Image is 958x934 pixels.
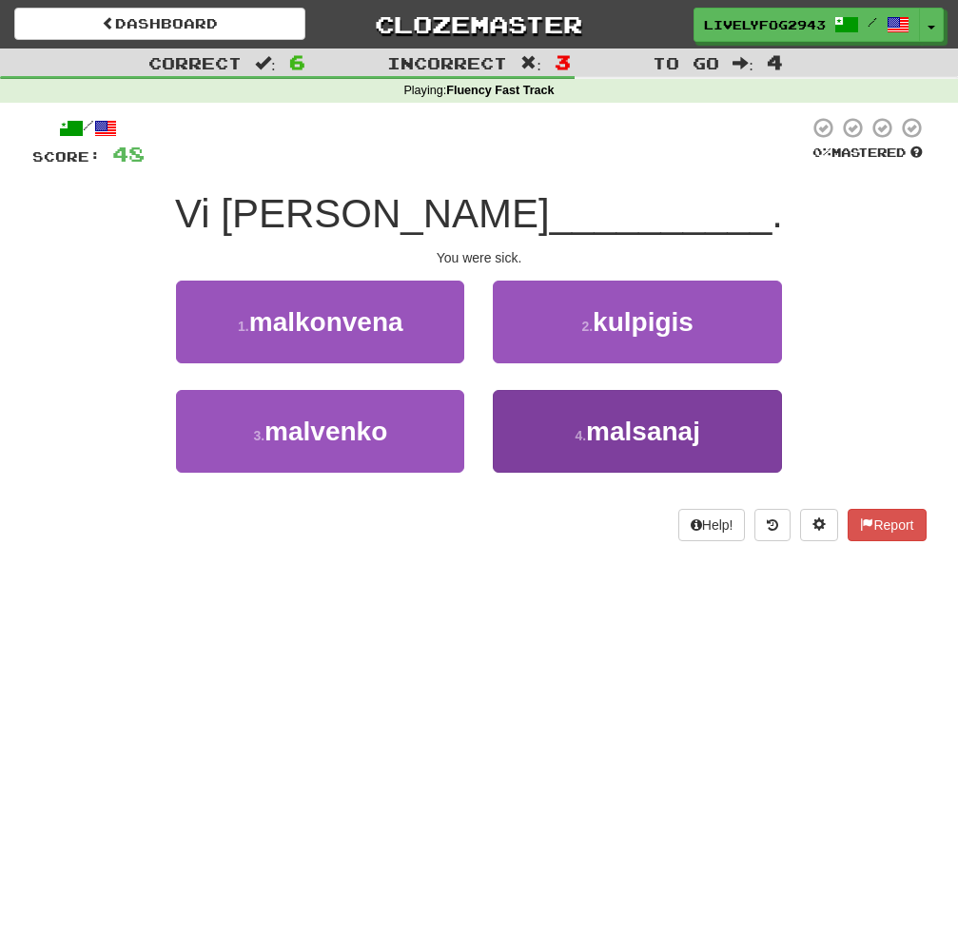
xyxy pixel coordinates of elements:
[32,148,101,165] span: Score:
[249,307,403,337] span: malkonvena
[176,390,464,473] button: 3.malvenko
[238,319,249,334] small: 1 .
[653,53,719,72] span: To go
[809,145,927,162] div: Mastered
[493,390,781,473] button: 4.malsanaj
[754,509,791,541] button: Round history (alt+y)
[812,145,831,160] span: 0 %
[555,50,571,73] span: 3
[253,428,264,443] small: 3 .
[148,53,242,72] span: Correct
[176,281,464,363] button: 1.malkonvena
[772,191,783,236] span: .
[550,191,772,236] span: __________
[848,509,926,541] button: Report
[387,53,507,72] span: Incorrect
[112,142,145,165] span: 48
[586,417,700,446] span: malsanaj
[264,417,387,446] span: malvenko
[446,84,554,97] strong: Fluency Fast Track
[593,307,694,337] span: kulpigis
[493,281,781,363] button: 2.kulpigis
[32,248,927,267] div: You were sick.
[581,319,593,334] small: 2 .
[694,8,920,42] a: LivelyFog2943 /
[733,55,753,71] span: :
[704,16,826,33] span: LivelyFog2943
[520,55,541,71] span: :
[175,191,550,236] span: Vi [PERSON_NAME]
[767,50,783,73] span: 4
[575,428,586,443] small: 4 .
[678,509,746,541] button: Help!
[868,15,877,29] span: /
[255,55,276,71] span: :
[334,8,625,41] a: Clozemaster
[289,50,305,73] span: 6
[32,116,145,140] div: /
[14,8,305,40] a: Dashboard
